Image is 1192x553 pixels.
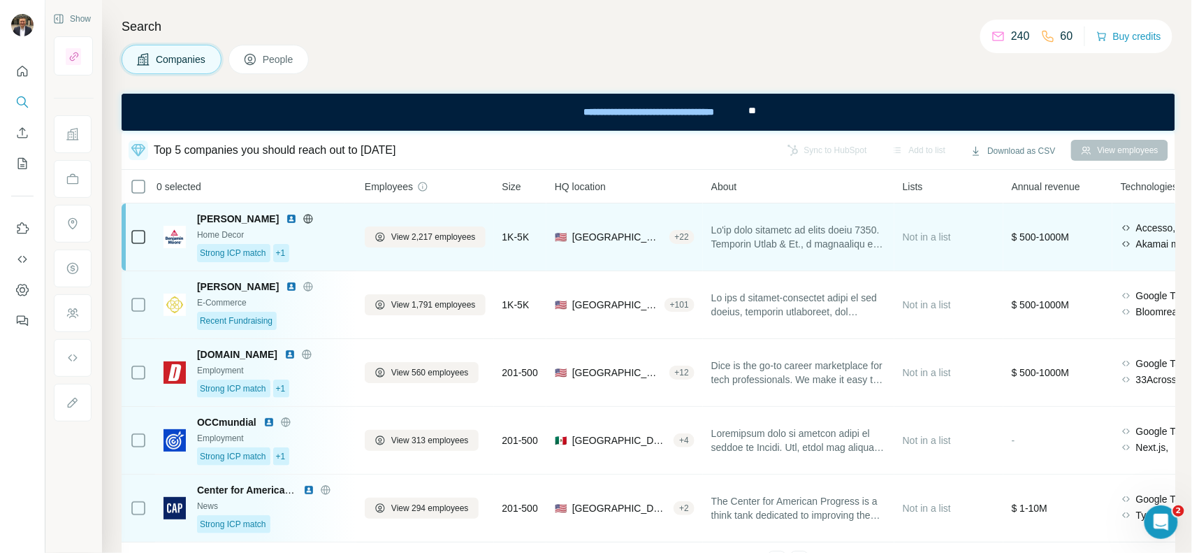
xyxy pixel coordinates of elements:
span: $ 500-1000M [1012,367,1070,378]
span: - [1012,435,1015,446]
span: +1 [276,247,286,259]
span: Not in a list [903,299,951,310]
button: Use Surfe on LinkedIn [11,216,34,241]
span: [GEOGRAPHIC_DATA], [US_STATE] [572,366,664,380]
img: Logo of Benjamin Moore [163,226,186,248]
button: Dashboard [11,278,34,303]
span: 201-500 [502,501,538,515]
span: About [711,180,737,194]
span: $ 500-1000M [1012,231,1070,243]
span: $ 1-10M [1012,503,1047,514]
h4: Search [122,17,1175,36]
img: Avatar [11,14,34,36]
div: + 12 [669,366,695,379]
button: Quick start [11,59,34,84]
span: Strong ICP match [200,382,266,395]
span: Not in a list [903,503,951,514]
span: OCCmundial [197,415,256,429]
img: LinkedIn logo [263,417,275,428]
span: [PERSON_NAME] [197,212,279,226]
span: [GEOGRAPHIC_DATA], [US_STATE] [572,298,659,312]
img: Logo of Kendra Scott [163,294,186,316]
button: Download as CSV [961,141,1065,161]
button: Buy credits [1096,27,1161,46]
span: 1K-5K [502,230,530,244]
span: Companies [156,52,207,66]
span: Center for American Progress [197,484,336,496]
iframe: Intercom live chat [1144,505,1178,539]
span: 1K-5K [502,298,530,312]
div: + 22 [669,231,695,243]
button: View 294 employees [365,498,479,519]
img: Logo of OCCmundial [163,429,186,452]
span: $ 500-1000M [1012,299,1070,310]
span: Not in a list [903,435,951,446]
span: 201-500 [502,433,538,447]
div: Employment [197,432,348,445]
button: Enrich CSV [11,120,34,145]
div: Employment [197,364,348,377]
span: Typekit, [1136,508,1170,522]
span: 🇺🇸 [555,298,567,312]
img: LinkedIn logo [286,213,297,224]
span: Dice is the go-to career marketplace for tech professionals. We make it easy to discover jobs tha... [711,359,886,387]
iframe: Banner [122,94,1175,131]
span: HQ location [555,180,606,194]
span: View 1,791 employees [391,299,476,311]
span: 0 selected [157,180,201,194]
div: Top 5 companies you should reach out to [DATE] [154,142,396,159]
div: E-Commerce [197,296,348,309]
span: Employees [365,180,413,194]
button: Feedback [11,308,34,333]
span: Strong ICP match [200,518,266,531]
div: + 2 [674,502,695,515]
button: Use Surfe API [11,247,34,272]
button: Show [43,8,101,29]
span: 🇺🇸 [555,230,567,244]
span: [GEOGRAPHIC_DATA] [572,433,668,447]
span: Lo ips d sitamet-consectet adipi el sed doeius, temporin utlaboreet, dol magnaali enimad. Minimve... [711,291,886,319]
p: 240 [1011,28,1030,45]
button: Search [11,89,34,115]
img: Logo of dice.com [163,361,186,384]
span: Lo'ip dolo sitametc ad elits doeiu 7350. Temporin Utlab & Et., d magnaaliqu en Adminimve Quisnost... [711,223,886,251]
span: View 560 employees [391,366,469,379]
span: The Center for American Progress is a think tank dedicated to improving the lives of [DEMOGRAPHIC... [711,494,886,522]
img: LinkedIn logo [303,484,314,496]
span: View 2,217 employees [391,231,476,243]
button: My lists [11,151,34,176]
img: Logo of Center for American Progress [163,497,186,519]
span: Technologies [1121,180,1178,194]
button: View 560 employees [365,362,479,383]
span: Strong ICP match [200,450,266,463]
span: [GEOGRAPHIC_DATA], [US_STATE] [572,501,668,515]
span: Not in a list [903,367,951,378]
span: View 294 employees [391,502,469,515]
span: Not in a list [903,231,951,243]
div: + 4 [674,434,695,447]
span: Recent Fundraising [200,315,272,327]
span: View 313 employees [391,434,469,447]
img: LinkedIn logo [286,281,297,292]
span: [DOMAIN_NAME] [197,347,277,361]
button: View 2,217 employees [365,227,486,247]
span: [PERSON_NAME] [197,280,279,294]
span: 2 [1173,505,1184,517]
span: 201-500 [502,366,538,380]
span: People [263,52,295,66]
span: 33Across, [1136,373,1179,387]
span: Next.js, [1136,440,1169,454]
span: 🇺🇸 [555,366,567,380]
img: LinkedIn logo [284,349,296,360]
span: Accesso, [1136,221,1176,235]
p: 60 [1061,28,1073,45]
span: +1 [276,382,286,395]
button: View 313 employees [365,430,479,451]
span: Strong ICP match [200,247,266,259]
span: 🇺🇸 [555,501,567,515]
span: Loremipsum dolo si ametcon adipi el seddoe te Incidi. Utl, etdol mag aliquaen adminimv qui nostru... [711,426,886,454]
span: Lists [903,180,923,194]
div: + 101 [664,299,695,311]
div: News [197,500,348,512]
